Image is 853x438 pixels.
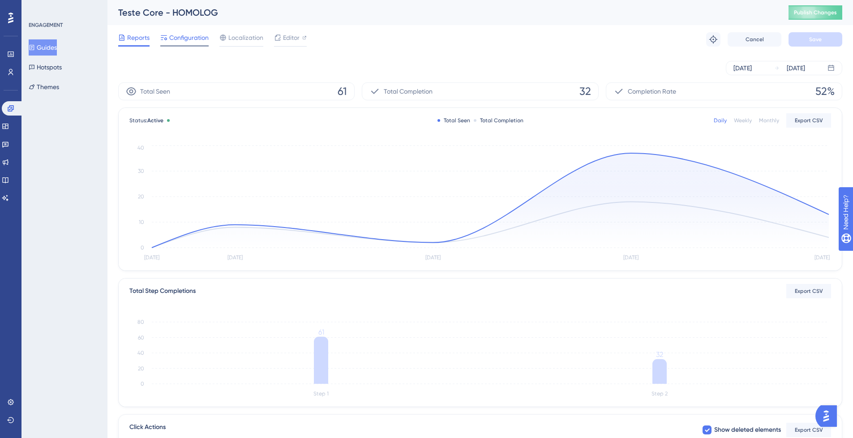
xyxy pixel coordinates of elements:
span: Total Seen [140,86,170,97]
span: Completion Rate [628,86,676,97]
button: Themes [29,79,59,95]
tspan: Step 1 [313,391,329,397]
span: Active [147,117,163,124]
tspan: [DATE] [814,254,830,261]
span: Click Actions [129,422,166,438]
button: Guides [29,39,57,56]
div: Weekly [734,117,752,124]
span: Configuration [169,32,209,43]
div: Total Seen [437,117,470,124]
div: Total Completion [474,117,523,124]
button: Export CSV [786,113,831,128]
tspan: 60 [138,335,144,341]
button: Hotspots [29,59,62,75]
span: Save [809,36,822,43]
button: Cancel [728,32,781,47]
div: Teste Core - HOMOLOG [118,6,766,19]
button: Export CSV [786,423,831,437]
div: [DATE] [733,63,752,73]
span: Export CSV [795,426,823,434]
div: Daily [714,117,727,124]
tspan: 10 [139,219,144,225]
button: Publish Changes [789,5,842,20]
span: Export CSV [795,117,823,124]
tspan: 40 [137,350,144,356]
tspan: 20 [138,193,144,200]
span: Status: [129,117,163,124]
div: Monthly [759,117,779,124]
tspan: [DATE] [623,254,639,261]
tspan: 30 [138,168,144,174]
div: [DATE] [787,63,805,73]
tspan: 40 [137,145,144,151]
iframe: UserGuiding AI Assistant Launcher [815,403,842,429]
span: Cancel [746,36,764,43]
span: Editor [283,32,300,43]
span: Export CSV [795,288,823,295]
span: 32 [579,84,591,99]
span: Publish Changes [794,9,837,16]
tspan: 0 [141,245,144,251]
span: Need Help? [21,2,56,13]
tspan: [DATE] [227,254,243,261]
tspan: Step 2 [652,391,668,397]
span: 52% [815,84,835,99]
span: Total Completion [384,86,433,97]
span: Show deleted elements [714,425,781,435]
tspan: 80 [137,319,144,325]
span: 61 [338,84,347,99]
span: Reports [127,32,150,43]
div: ENGAGEMENT [29,21,63,29]
tspan: 61 [318,328,324,336]
div: Total Step Completions [129,286,196,296]
tspan: 20 [138,365,144,372]
tspan: [DATE] [144,254,159,261]
span: Localization [228,32,263,43]
button: Export CSV [786,284,831,298]
button: Save [789,32,842,47]
tspan: 32 [656,350,663,359]
tspan: 0 [141,381,144,387]
tspan: [DATE] [425,254,441,261]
